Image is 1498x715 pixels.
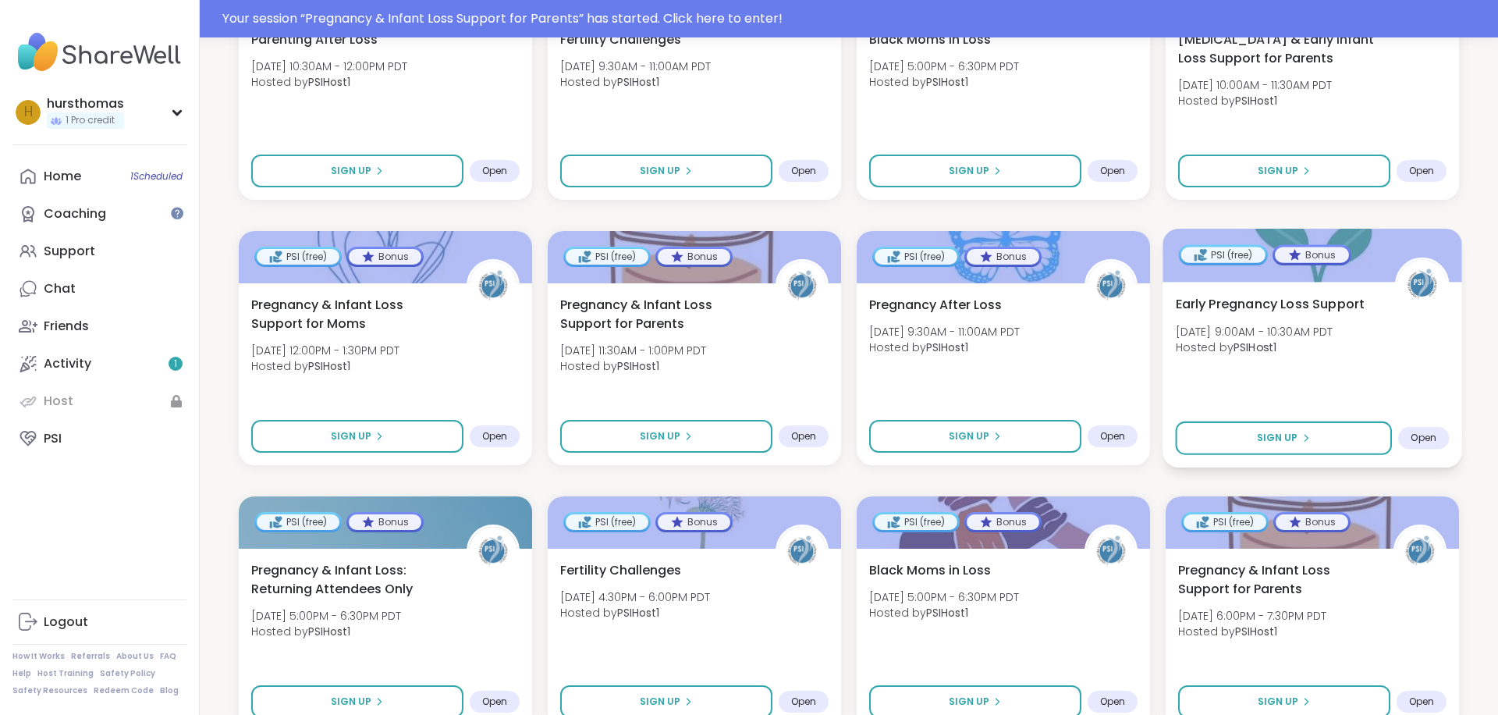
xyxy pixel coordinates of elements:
span: Open [791,695,816,708]
span: [DATE] 9:30AM - 11:00AM PDT [869,324,1020,340]
div: PSI (free) [257,514,339,530]
span: Open [791,430,816,443]
a: Host [12,382,186,420]
img: PSIHost1 [1087,527,1135,575]
a: PSI [12,420,186,457]
span: Pregnancy & Infant Loss Support for Moms [251,296,449,333]
span: [DATE] 5:00PM - 6:30PM PDT [869,589,1019,605]
a: Host Training [37,668,94,679]
button: Sign Up [560,420,772,453]
a: Activity1 [12,345,186,382]
img: PSIHost1 [469,527,517,575]
span: Black Moms in Loss [869,561,991,580]
b: PSIHost1 [1235,93,1277,108]
button: Sign Up [251,155,463,187]
b: PSIHost1 [308,74,350,90]
span: Sign Up [640,164,680,178]
span: Black Moms in Loss [869,30,991,49]
div: Support [44,243,95,260]
div: Chat [44,280,76,297]
div: Bonus [1276,514,1348,530]
div: Friends [44,318,89,335]
button: Sign Up [1178,155,1390,187]
b: PSIHost1 [1235,624,1277,639]
span: Open [482,165,507,177]
span: [MEDICAL_DATA] & Early Infant Loss Support for Parents [1178,30,1376,68]
b: PSIHost1 [308,358,350,374]
div: PSI (free) [875,249,957,265]
span: Hosted by [1178,93,1332,108]
span: Sign Up [949,429,989,443]
span: Pregnancy & Infant Loss Support for Parents [560,296,758,333]
div: Bonus [1275,247,1349,262]
span: [DATE] 5:00PM - 6:30PM PDT [251,608,401,624]
span: Hosted by [869,605,1019,621]
span: 1 [174,357,177,371]
a: Chat [12,270,186,308]
div: Bonus [658,249,730,265]
span: [DATE] 5:00PM - 6:30PM PDT [869,59,1019,74]
b: PSIHost1 [617,605,659,621]
a: Safety Resources [12,685,87,696]
span: [DATE] 6:00PM - 7:30PM PDT [1178,608,1326,624]
div: hursthomas [47,95,124,112]
span: [DATE] 9:00AM - 10:30AM PDT [1176,323,1333,339]
a: How It Works [12,651,65,662]
b: PSIHost1 [617,358,659,374]
div: Bonus [967,249,1039,265]
div: PSI (free) [566,249,648,265]
span: [DATE] 10:30AM - 12:00PM PDT [251,59,407,74]
span: 1 Scheduled [130,170,183,183]
a: Coaching [12,195,186,233]
div: Logout [44,614,88,631]
a: Blog [160,685,179,696]
div: PSI (free) [566,514,648,530]
img: PSIHost1 [1397,260,1447,309]
img: PSIHost1 [1087,261,1135,310]
iframe: Spotlight [171,207,183,219]
span: Open [1100,695,1125,708]
span: Open [1409,695,1434,708]
a: Friends [12,308,186,345]
b: PSIHost1 [926,74,968,90]
div: Bonus [967,514,1039,530]
span: Hosted by [251,74,407,90]
a: Logout [12,603,186,641]
span: Open [791,165,816,177]
a: Home1Scheduled [12,158,186,195]
a: Safety Policy [100,668,155,679]
a: About Us [116,651,154,662]
span: Sign Up [1258,695,1298,709]
img: PSIHost1 [1396,527,1444,575]
span: Fertility Challenges [560,561,681,580]
span: [DATE] 10:00AM - 11:30AM PDT [1178,77,1332,93]
b: PSIHost1 [926,605,968,621]
div: Bonus [349,514,421,530]
span: Hosted by [1178,624,1326,639]
div: Bonus [349,249,421,265]
span: Open [1100,165,1125,177]
span: [DATE] 4:30PM - 6:00PM PDT [560,589,710,605]
div: Home [44,168,81,185]
span: Open [1411,432,1436,444]
button: Sign Up [869,155,1081,187]
span: Open [482,695,507,708]
span: Hosted by [560,605,710,621]
a: Redeem Code [94,685,154,696]
a: Support [12,233,186,270]
span: [DATE] 11:30AM - 1:00PM PDT [560,343,706,358]
div: Activity [44,355,91,372]
span: Hosted by [869,340,1020,355]
div: Bonus [658,514,730,530]
span: Hosted by [560,358,706,374]
span: Hosted by [251,624,401,639]
span: Early Pregnancy Loss Support [1176,294,1365,313]
div: PSI (free) [875,514,957,530]
div: PSI (free) [257,249,339,265]
span: Open [482,430,507,443]
img: PSIHost1 [778,261,826,310]
a: Help [12,668,31,679]
span: Parenting After Loss [251,30,378,49]
div: Your session “ Pregnancy & Infant Loss Support for Parents ” has started. Click here to enter! [222,9,1489,28]
div: Host [44,393,73,410]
